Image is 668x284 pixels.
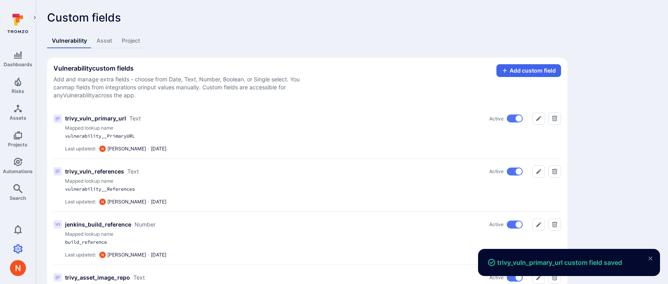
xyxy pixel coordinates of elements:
[133,274,145,282] p: Type
[148,146,149,152] p: ·
[489,114,523,122] div: Active
[53,75,309,99] p: Add and manage extra fields - choose from Date, Text, Number, Boolean, or Single select. You can ...
[148,199,149,205] p: ·
[99,146,106,152] div: Neeren Patki
[65,231,561,237] p: Mapped lookup name
[496,64,561,77] button: Add custom field
[488,258,622,266] span: trivy_vuln_primary_url custom field saved
[3,168,33,174] span: Automations
[53,64,309,72] p: Vulnerability custom fields
[644,252,657,265] button: close
[117,34,145,48] a: Project
[12,88,24,94] span: Risks
[10,115,26,121] span: Assets
[65,252,96,258] p: Last updated:
[53,159,561,211] div: Title
[32,14,38,21] i: Expand navigation menu
[548,112,561,125] button: Delete
[99,252,106,258] img: ACg8ocIprwjrgDQnDsNSk9Ghn5p5-B8DpAKWoJ5Gi9syOE4K59tr4Q=s96-c
[532,165,545,178] button: Edit
[47,34,92,48] a: Vulnerability
[65,168,124,176] p: Title
[47,34,567,48] div: Custom fields tabs
[151,146,166,152] p: [DATE]
[107,199,146,205] p: [PERSON_NAME]
[151,199,166,205] p: [DATE]
[10,260,26,276] div: Neeren Patki
[129,114,141,122] p: Type
[548,218,561,231] button: Delete
[107,252,146,258] p: [PERSON_NAME]
[99,252,106,258] div: Neeren Patki
[10,260,26,276] img: ACg8ocIprwjrgDQnDsNSk9Ghn5p5-B8DpAKWoJ5Gi9syOE4K59tr4Q=s96-c
[148,252,149,258] p: ·
[65,178,561,184] p: Mapped lookup name
[99,199,106,205] img: ACg8ocIprwjrgDQnDsNSk9Ghn5p5-B8DpAKWoJ5Gi9syOE4K59tr4Q=s96-c
[4,61,32,67] span: Dashboards
[92,34,117,48] a: Asset
[107,146,146,152] p: [PERSON_NAME]
[99,199,106,205] div: Neeren Patki
[53,212,561,264] div: Title
[10,195,26,201] span: Search
[489,221,523,229] div: Active
[99,146,106,152] img: ACg8ocIprwjrgDQnDsNSk9Ghn5p5-B8DpAKWoJ5Gi9syOE4K59tr4Q=s96-c
[65,239,344,245] div: build_reference
[47,11,567,24] p: Custom fields
[134,221,156,229] p: Type
[53,106,561,158] div: Title
[532,218,545,231] button: Edit
[489,168,523,176] div: Active
[8,142,28,148] span: Projects
[65,186,344,192] div: vulnerability__References
[65,146,96,152] p: Last updated:
[65,199,96,205] p: Last updated:
[30,13,40,22] button: Expand navigation menu
[151,252,166,258] p: [DATE]
[496,64,561,77] div: Discard or save changes to the field you're editing to add a new field
[65,274,130,282] p: Title
[65,125,561,131] p: Mapped lookup name
[532,112,545,125] button: Edit
[548,165,561,178] button: Delete
[127,168,139,176] p: Type
[65,221,131,229] p: Title
[65,114,126,122] p: Title
[65,133,344,139] div: vulnerability__PrimaryURL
